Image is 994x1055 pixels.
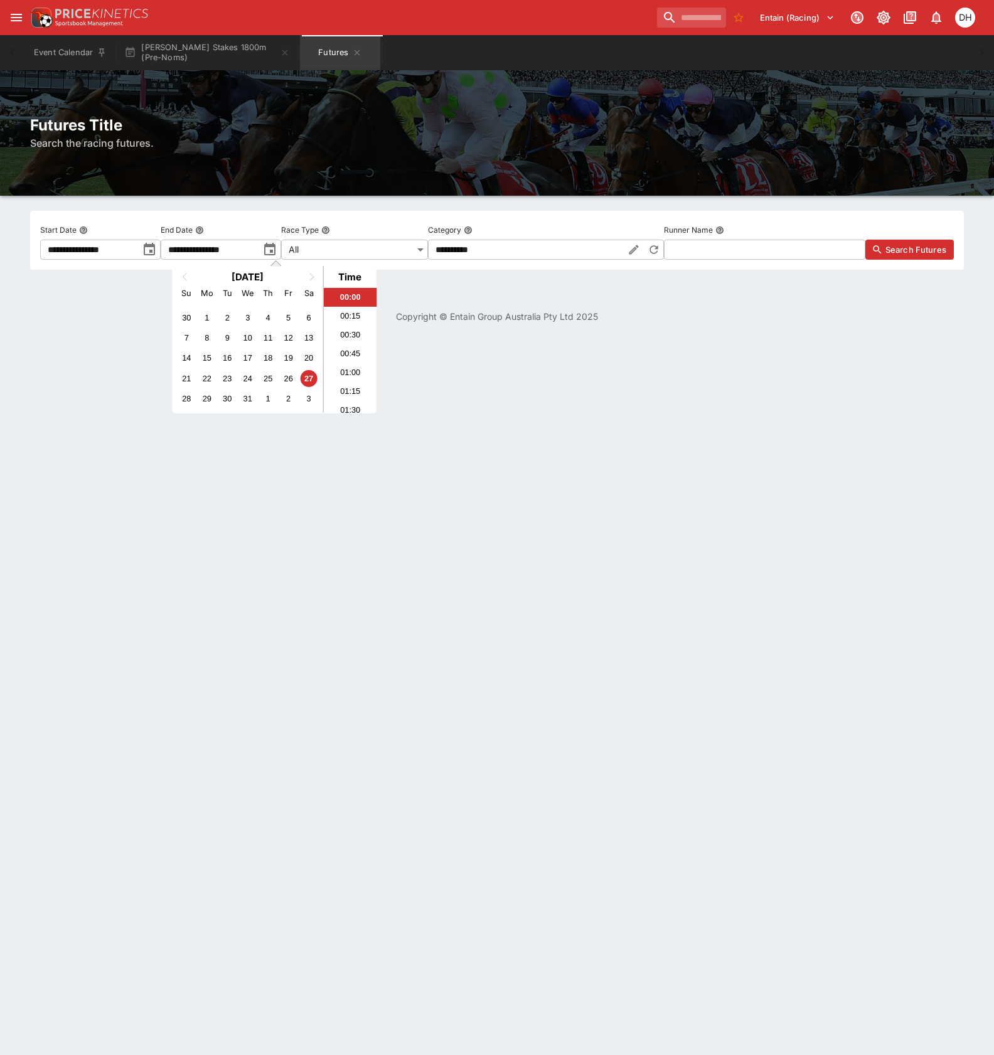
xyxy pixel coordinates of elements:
p: Category [428,225,461,235]
div: Choose Wednesday, December 31st, 2025 [239,390,256,407]
p: Race Type [281,225,319,235]
button: open drawer [5,6,28,29]
button: toggle date time picker [138,238,161,261]
div: Choose Monday, December 29th, 2025 [198,390,215,407]
button: Event Calendar [26,35,114,70]
img: PriceKinetics [55,9,148,18]
button: Futures [300,35,380,70]
button: Connected to PK [846,6,868,29]
ul: Time [324,288,377,413]
input: search [657,8,726,28]
li: 00:15 [324,307,377,326]
button: Previous Month [174,267,194,287]
div: Choose Date and Time [173,266,377,413]
button: Category [464,226,473,235]
div: Choose Saturday, January 3rd, 2026 [301,390,318,407]
div: Choose Thursday, December 4th, 2025 [260,309,277,326]
div: Choose Friday, January 2nd, 2026 [280,390,297,407]
button: Start Date [79,226,88,235]
div: Choose Thursday, December 25th, 2025 [260,370,277,387]
div: Tuesday [219,285,236,302]
div: Choose Sunday, December 21st, 2025 [178,370,195,387]
div: Choose Wednesday, December 3rd, 2025 [239,309,256,326]
button: End Date [195,226,204,235]
div: Choose Thursday, December 18th, 2025 [260,349,277,366]
div: Sunday [178,285,195,302]
div: Choose Saturday, December 13th, 2025 [301,329,318,346]
div: Time [327,271,373,283]
li: 00:30 [324,326,377,344]
div: Choose Saturday, December 27th, 2025 [301,370,318,387]
p: Start Date [40,225,77,235]
button: Documentation [899,6,921,29]
div: Daniel Hooper [955,8,975,28]
button: Notifications [925,6,948,29]
p: End Date [161,225,193,235]
div: Choose Monday, December 1st, 2025 [198,309,215,326]
li: 00:45 [324,344,377,363]
button: Search Futures [865,240,954,260]
div: Choose Wednesday, December 10th, 2025 [239,329,256,346]
div: Choose Sunday, December 28th, 2025 [178,390,195,407]
button: [PERSON_NAME] Stakes 1800m (Pre-Noms) [117,35,297,70]
div: Monday [198,285,215,302]
div: Choose Friday, December 26th, 2025 [280,370,297,387]
button: Select Tenant [752,8,842,28]
div: Choose Tuesday, December 23rd, 2025 [219,370,236,387]
span: Search Futures [885,243,946,256]
div: Choose Friday, December 19th, 2025 [280,349,297,366]
button: No Bookmarks [729,8,749,28]
div: Choose Monday, December 15th, 2025 [198,349,215,366]
div: Choose Friday, December 12th, 2025 [280,329,297,346]
div: Choose Wednesday, December 24th, 2025 [239,370,256,387]
div: Choose Wednesday, December 17th, 2025 [239,349,256,366]
button: toggle date time picker [259,238,281,261]
div: Month December, 2025 [176,307,319,409]
div: Choose Saturday, December 20th, 2025 [301,349,318,366]
div: Wednesday [239,285,256,302]
div: Choose Saturday, December 6th, 2025 [301,309,318,326]
div: Choose Tuesday, December 2nd, 2025 [219,309,236,326]
button: Toggle light/dark mode [872,6,895,29]
button: Reset Category to All Racing [644,240,664,260]
div: Thursday [260,285,277,302]
p: Runner Name [664,225,713,235]
div: All [281,240,428,260]
div: Saturday [301,285,318,302]
div: Choose Thursday, December 11th, 2025 [260,329,277,346]
button: Next Month [303,267,323,287]
div: Choose Tuesday, December 16th, 2025 [219,349,236,366]
div: Choose Thursday, January 1st, 2026 [260,390,277,407]
div: Choose Sunday, December 14th, 2025 [178,349,195,366]
div: Choose Monday, December 8th, 2025 [198,329,215,346]
img: PriceKinetics Logo [28,5,53,30]
li: 01:30 [324,401,377,420]
button: Runner Name [715,226,724,235]
div: Choose Tuesday, December 9th, 2025 [219,329,236,346]
h6: Search the racing futures. [30,135,964,151]
div: Choose Sunday, November 30th, 2025 [178,309,195,326]
li: 00:00 [324,288,377,307]
div: Choose Friday, December 5th, 2025 [280,309,297,326]
div: Choose Monday, December 22nd, 2025 [198,370,215,387]
li: 01:15 [324,382,377,401]
li: 01:00 [324,363,377,382]
img: Sportsbook Management [55,21,123,26]
button: Edit Category [624,240,644,260]
button: Race Type [321,226,330,235]
h2: Futures Title [30,115,964,135]
div: Choose Sunday, December 7th, 2025 [178,329,195,346]
button: Daniel Hooper [951,4,979,31]
div: Choose Tuesday, December 30th, 2025 [219,390,236,407]
div: Friday [280,285,297,302]
h2: [DATE] [173,271,323,283]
